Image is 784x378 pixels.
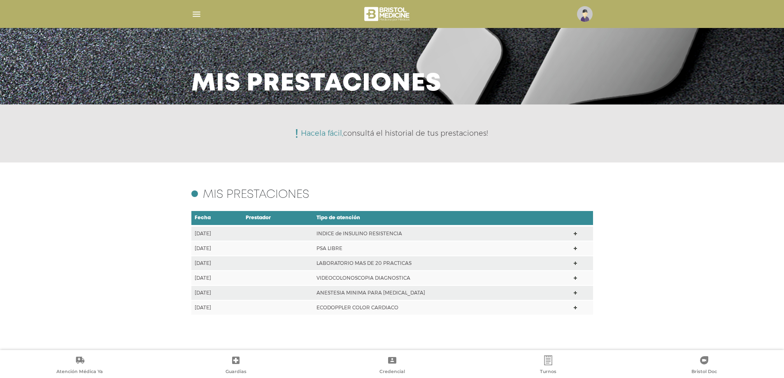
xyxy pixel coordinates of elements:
[191,211,243,226] td: Fecha
[313,256,570,271] td: LABORATORIO MAS DE 20 PRACTICAS
[313,271,570,285] td: VIDEOCOLONOSCOPIA DIAGNOSTICA
[191,271,243,285] td: [DATE]
[626,355,782,376] a: Bristol Doc
[2,355,158,376] a: Atención Médica Ya
[191,226,243,241] td: [DATE]
[158,355,314,376] a: Guardias
[191,300,243,315] td: [DATE]
[363,4,412,24] img: bristol-medicine-blanco.png
[313,241,570,256] td: PSA LIBRE
[191,241,243,256] td: [DATE]
[56,369,103,376] span: Atención Médica Ya
[191,285,243,300] td: [DATE]
[242,211,313,226] td: Prestador
[203,190,309,200] h4: Mis prestaciones
[470,355,626,376] a: Turnos
[191,256,243,271] td: [DATE]
[301,130,488,137] p: consultá el historial de tus prestaciones!
[577,6,593,22] img: profile-placeholder.svg
[314,355,470,376] a: Credencial
[313,226,570,241] td: INDICE de INSULINO RESISTENCIA
[379,369,405,376] span: Credencial
[313,300,570,315] td: ECODOPPLER COLOR CARDIACO
[691,369,717,376] span: Bristol Doc
[313,211,570,226] td: Tipo de atención
[191,73,442,95] h3: Mis prestaciones
[301,129,343,138] span: Hacela fácil,
[226,369,247,376] span: Guardias
[540,369,556,376] span: Turnos
[313,285,570,300] td: ANESTESIA MINIMA PARA [MEDICAL_DATA]
[191,9,202,19] img: Cober_menu-lines-white.svg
